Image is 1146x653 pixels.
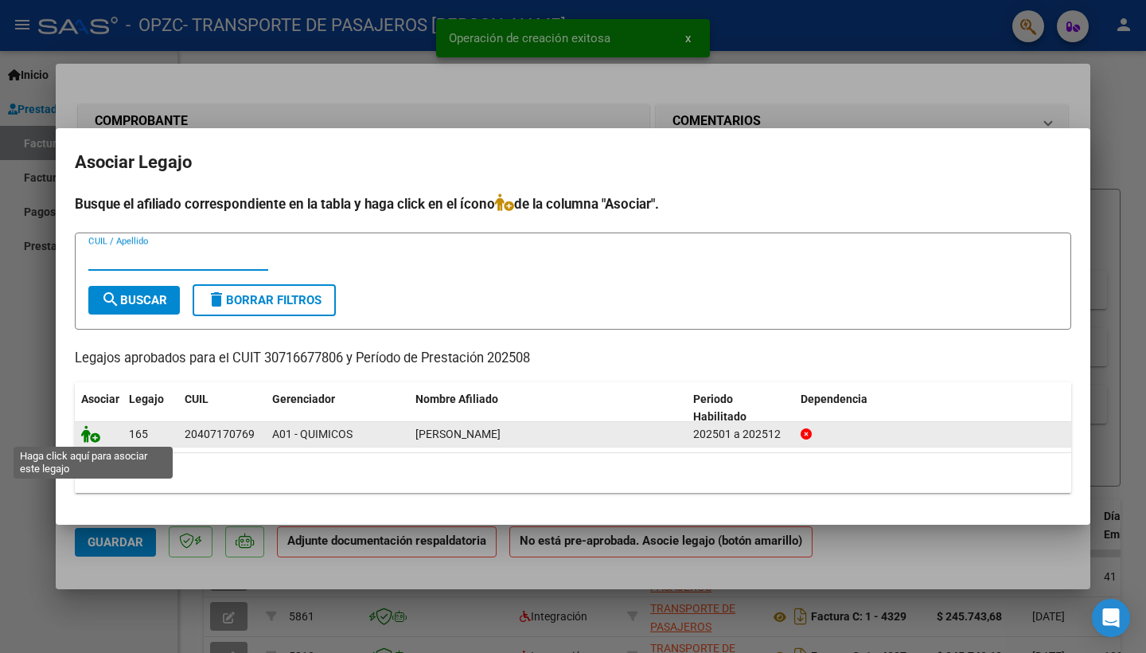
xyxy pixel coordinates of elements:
[193,284,336,316] button: Borrar Filtros
[272,428,353,440] span: A01 - QUIMICOS
[81,393,119,405] span: Asociar
[185,425,255,444] div: 20407170769
[75,194,1071,214] h4: Busque el afiliado correspondiente en la tabla y haga click en el ícono de la columna "Asociar".
[75,382,123,435] datatable-header-cell: Asociar
[415,393,498,405] span: Nombre Afiliado
[129,393,164,405] span: Legajo
[123,382,178,435] datatable-header-cell: Legajo
[207,293,322,307] span: Borrar Filtros
[409,382,687,435] datatable-header-cell: Nombre Afiliado
[185,393,209,405] span: CUIL
[794,382,1072,435] datatable-header-cell: Dependencia
[415,428,501,440] span: RODRIGUEZ AGUSTIN MAXIMILIANO
[75,349,1071,369] p: Legajos aprobados para el CUIT 30716677806 y Período de Prestación 202508
[207,290,226,309] mat-icon: delete
[687,382,794,435] datatable-header-cell: Periodo Habilitado
[178,382,266,435] datatable-header-cell: CUIL
[101,290,120,309] mat-icon: search
[101,293,167,307] span: Buscar
[693,393,746,424] span: Periodo Habilitado
[693,425,788,444] div: 202501 a 202512
[266,382,409,435] datatable-header-cell: Gerenciador
[75,453,1071,493] div: 1 registros
[88,286,180,315] button: Buscar
[801,393,867,405] span: Dependencia
[1092,599,1130,637] div: Open Intercom Messenger
[272,393,335,405] span: Gerenciador
[75,147,1071,178] h2: Asociar Legajo
[129,428,148,440] span: 165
